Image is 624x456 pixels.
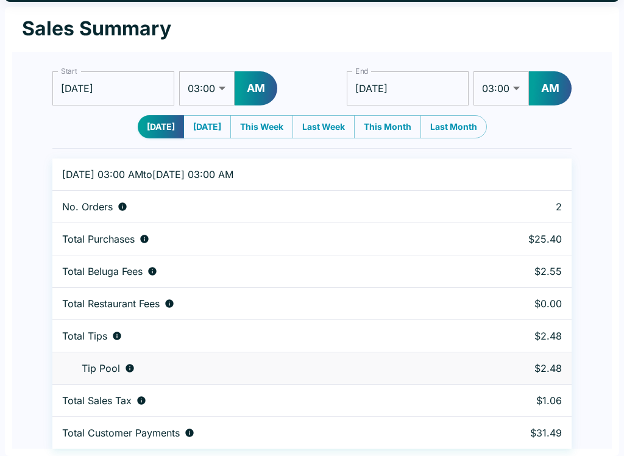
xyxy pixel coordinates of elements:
[62,233,449,245] div: Aggregate order subtotals
[62,427,180,439] p: Total Customer Payments
[62,330,449,342] div: Combined individual and pooled tips
[62,201,449,213] div: Number of orders placed
[347,71,469,105] input: Choose date, selected date is Sep 12, 2025
[355,66,369,76] label: End
[62,297,160,310] p: Total Restaurant Fees
[82,362,120,374] p: Tip Pool
[22,16,171,41] h1: Sales Summary
[62,297,449,310] div: Fees paid by diners to restaurant
[292,115,355,138] button: Last Week
[61,66,77,76] label: Start
[469,330,562,342] p: $2.48
[62,233,135,245] p: Total Purchases
[469,265,562,277] p: $2.55
[469,297,562,310] p: $0.00
[62,362,449,374] div: Tips unclaimed by a waiter
[469,233,562,245] p: $25.40
[138,115,184,138] button: [DATE]
[469,201,562,213] p: 2
[529,71,572,105] button: AM
[62,201,113,213] p: No. Orders
[469,362,562,374] p: $2.48
[62,394,132,407] p: Total Sales Tax
[469,394,562,407] p: $1.06
[420,115,487,138] button: Last Month
[62,394,449,407] div: Sales tax paid by diners
[62,168,449,180] p: [DATE] 03:00 AM to [DATE] 03:00 AM
[52,71,174,105] input: Choose date, selected date is Sep 11, 2025
[183,115,231,138] button: [DATE]
[230,115,293,138] button: This Week
[469,427,562,439] p: $31.49
[235,71,277,105] button: AM
[62,330,107,342] p: Total Tips
[62,427,449,439] div: Total amount paid for orders by diners
[62,265,449,277] div: Fees paid by diners to Beluga
[62,265,143,277] p: Total Beluga Fees
[354,115,421,138] button: This Month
